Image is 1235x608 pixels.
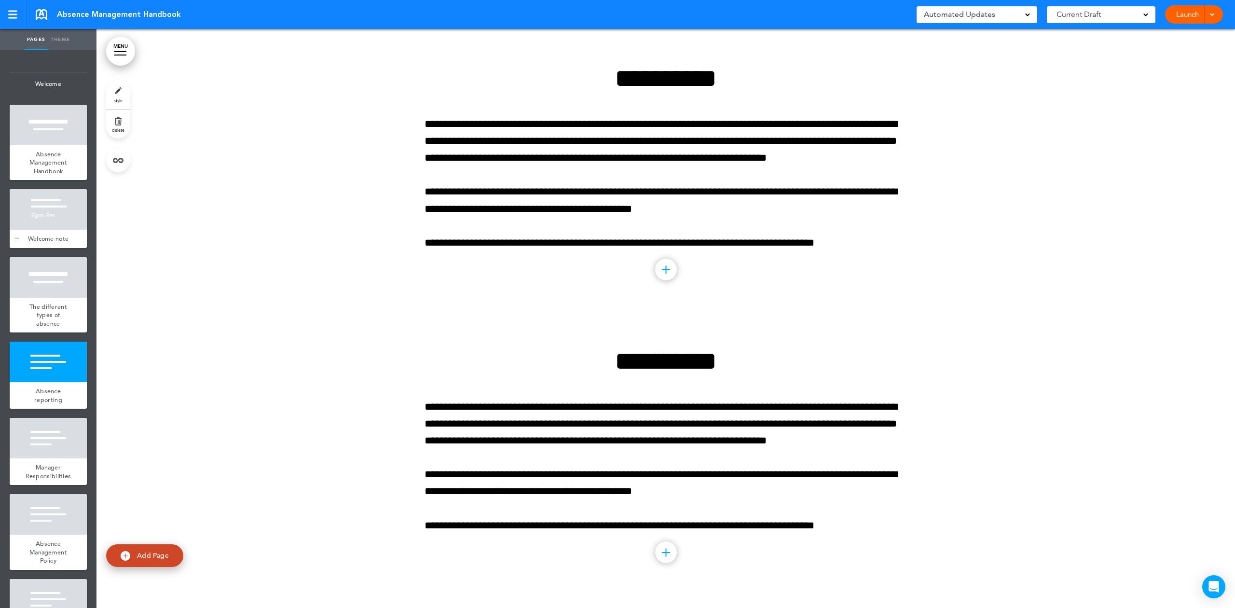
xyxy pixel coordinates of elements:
[26,463,71,480] span: Manager Responsibilities
[10,145,87,180] a: Absence Management Handbook
[10,298,87,333] a: The different types of absence
[10,72,87,96] span: Welcome
[10,458,87,485] a: Manager Responsibilities
[48,29,72,50] a: Theme
[1172,5,1203,24] a: Launch
[106,80,130,109] a: style
[28,235,69,243] span: Welcome note
[924,8,995,21] span: Automated Updates
[106,37,135,66] a: MENU
[34,387,62,404] span: Absence reporting
[29,539,67,565] span: Absence Management Policy
[24,29,48,50] a: Pages
[112,127,124,133] span: delete
[29,303,67,328] span: The different types of absence
[29,150,67,175] span: Absence Management Handbook
[114,97,123,103] span: style
[106,110,130,138] a: delete
[10,230,87,248] a: Welcome note
[106,544,183,567] a: Add Page
[137,551,169,560] span: Add Page
[57,9,181,20] span: Absence Management Handbook
[10,382,87,409] a: Absence reporting
[121,551,130,561] img: add.svg
[10,535,87,570] a: Absence Management Policy
[1202,575,1225,598] div: Open Intercom Messenger
[1057,8,1101,21] span: Current Draft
